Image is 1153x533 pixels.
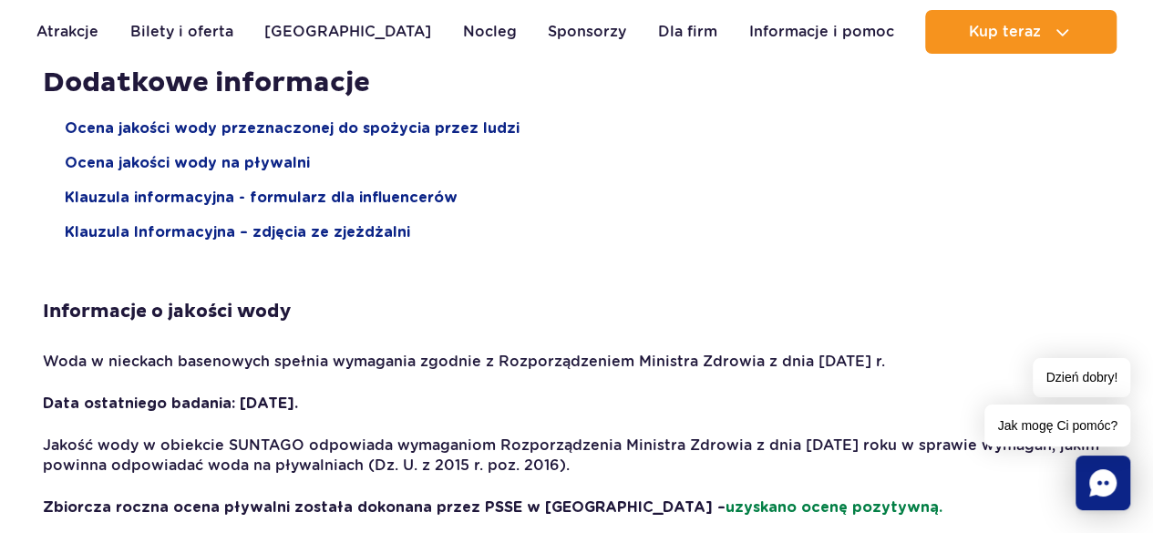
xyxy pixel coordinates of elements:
h2: Informacje o jakości wody [43,301,1110,323]
a: Ocena jakości wody przeznaczonej do spożycia przez ludzi [65,118,520,138]
a: Nocleg [463,10,517,54]
a: Dla firm [658,10,717,54]
p: Jakość wody w obiekcie SUNTAGO odpowiada wymaganiom Rozporządzenia Ministra Zdrowia z dnia [DATE]... [43,436,1110,476]
strong: Zbiorcza roczna ocena pływalni została dokonana przez PSSE w [GEOGRAPHIC_DATA] – [43,500,942,515]
span: Dzień dobry! [1033,358,1130,397]
p: Woda w nieckach basenowych spełnia wymagania zgodnie z Rozporządzeniem Ministra Zdrowia z dnia [D... [43,352,1110,372]
span: Kup teraz [968,24,1040,40]
a: Bilety i oferta [130,10,233,54]
a: Informacje i pomoc [748,10,893,54]
h2: Dodatkowe informacje [43,66,1110,100]
a: Sponsorzy [548,10,626,54]
button: Kup teraz [925,10,1117,54]
a: Klauzula Informacyjna – zdjęcia ze zjeżdżalni [65,222,410,242]
div: Chat [1076,456,1130,510]
span: uzyskano ocenę pozytywną. [726,500,942,515]
a: Klauzula informacyjna - formularz dla influencerów [65,188,458,208]
a: Atrakcje [36,10,98,54]
strong: Data ostatniego badania: [DATE]. [43,396,298,411]
a: Ocena jakości wody na pływalni [65,153,310,173]
span: Jak mogę Ci pomóc? [984,405,1130,446]
a: [GEOGRAPHIC_DATA] [264,10,431,54]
